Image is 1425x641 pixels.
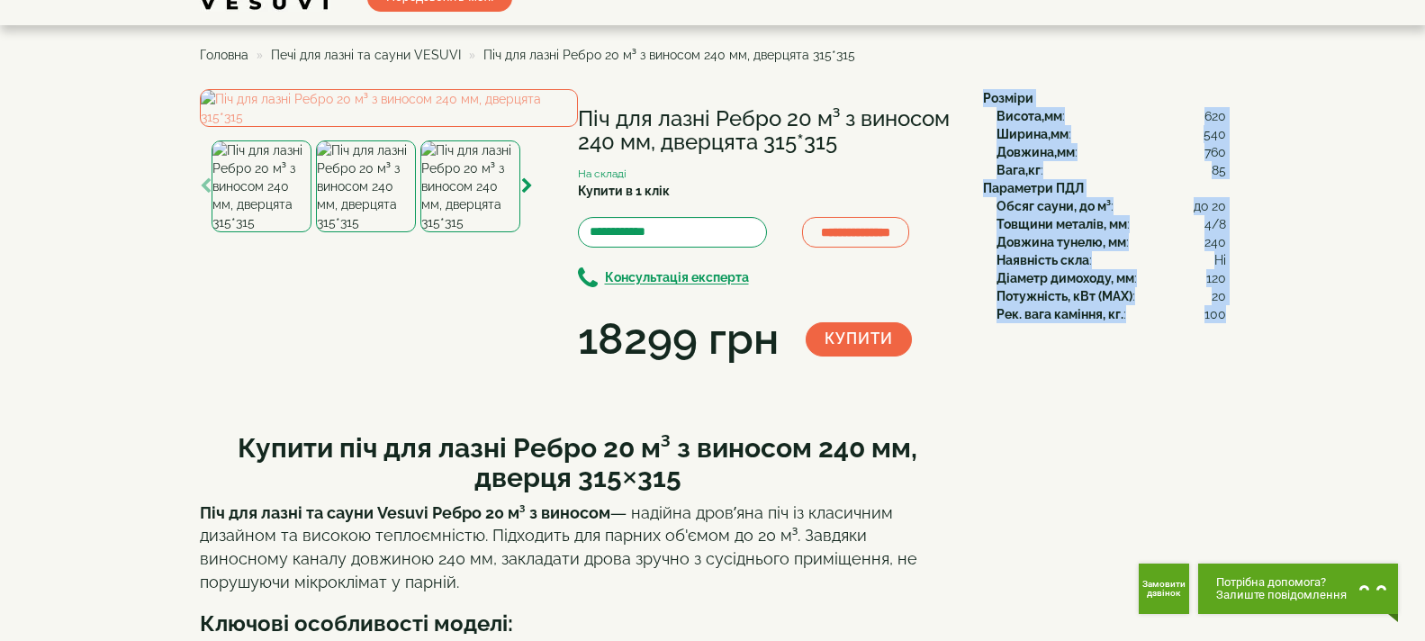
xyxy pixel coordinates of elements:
strong: Піч для лазні та сауни Vesuvi Ребро 20 м³ з виносом [200,503,610,522]
b: Обсяг сауни, до м³ [997,199,1111,213]
div: : [997,251,1226,269]
div: : [997,215,1226,233]
span: 100 [1204,305,1226,323]
p: — надійна дров’яна піч із класичним дизайном та високою теплоємністю. Підходить для парних об'ємо... [200,501,956,594]
b: Параметри ПДЛ [983,181,1084,195]
button: Chat button [1198,564,1398,614]
span: 620 [1204,107,1226,125]
span: Піч для лазні Ребро 20 м³ з виносом 240 мм, дверцята 315*315 [483,48,855,62]
b: Товщини металів, мм [997,217,1127,231]
span: 540 [1204,125,1226,143]
span: 760 [1204,143,1226,161]
span: 85 [1212,161,1226,179]
b: Вага,кг [997,163,1041,177]
span: 120 [1206,269,1226,287]
b: Наявність скла [997,253,1089,267]
img: Піч для лазні Ребро 20 м³ з виносом 240 мм, дверцята 315*315 [420,140,520,232]
div: : [997,143,1226,161]
div: : [997,233,1226,251]
img: Піч для лазні Ребро 20 м³ з виносом 240 мм, дверцята 315*315 [200,89,578,127]
span: 20 [1212,287,1226,305]
div: : [997,161,1226,179]
div: : [997,107,1226,125]
button: Get Call button [1139,564,1189,614]
img: Піч для лазні Ребро 20 м³ з виносом 240 мм, дверцята 315*315 [212,140,311,232]
span: Ні [1214,251,1226,269]
b: Розміри [983,91,1033,105]
div: : [997,287,1226,305]
span: 4/8 [1204,215,1226,233]
b: Діаметр димоходу, мм [997,271,1134,285]
span: Залиште повідомлення [1216,589,1347,601]
button: Купити [806,322,912,357]
img: Піч для лазні Ребро 20 м³ з виносом 240 мм, дверцята 315*315 [316,140,416,232]
b: Довжина,мм [997,145,1075,159]
div: : [997,125,1226,143]
strong: Купити піч для лазні Ребро 20 м³ з виносом 240 мм, дверця 315×315 [238,432,917,493]
b: Потужність, кВт (MAX) [997,289,1132,303]
b: Ключові особливості моделі: [200,610,513,636]
b: Довжина тунелю, мм [997,235,1126,249]
label: Купити в 1 клік [578,182,670,200]
div: : [997,197,1226,215]
h1: Піч для лазні Ребро 20 м³ з виносом 240 мм, дверцята 315*315 [578,107,956,155]
a: Печі для лазні та сауни VESUVI [271,48,461,62]
b: Висота,мм [997,109,1062,123]
b: Ширина,мм [997,127,1069,141]
div: 18299 грн [578,309,779,370]
div: : [997,305,1226,323]
span: 240 [1204,233,1226,251]
small: На складі [578,167,627,180]
b: Рек. вага каміння, кг. [997,307,1123,321]
b: Консультація експерта [605,271,749,285]
span: Потрібна допомога? [1216,576,1347,589]
div: : [997,269,1226,287]
a: Головна [200,48,248,62]
span: до 20 [1194,197,1226,215]
span: Замовити дзвінок [1142,580,1186,598]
